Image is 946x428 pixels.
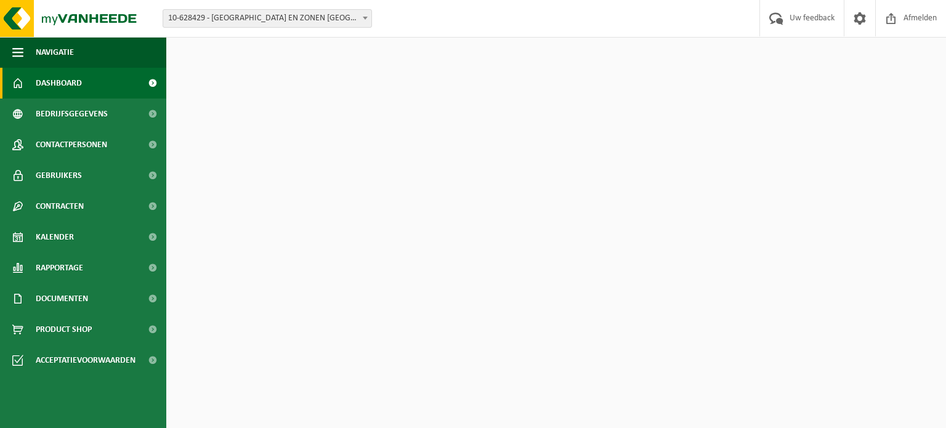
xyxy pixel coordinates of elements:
span: Dashboard [36,68,82,99]
span: Documenten [36,283,88,314]
span: Kalender [36,222,74,252]
span: Bedrijfsgegevens [36,99,108,129]
span: Acceptatievoorwaarden [36,345,135,376]
span: Contactpersonen [36,129,107,160]
span: 10-628429 - CASTELEYN EN ZONEN NV - MEULEBEKE [163,10,371,27]
span: Contracten [36,191,84,222]
span: Gebruikers [36,160,82,191]
span: 10-628429 - CASTELEYN EN ZONEN NV - MEULEBEKE [163,9,372,28]
span: Rapportage [36,252,83,283]
span: Navigatie [36,37,74,68]
span: Product Shop [36,314,92,345]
